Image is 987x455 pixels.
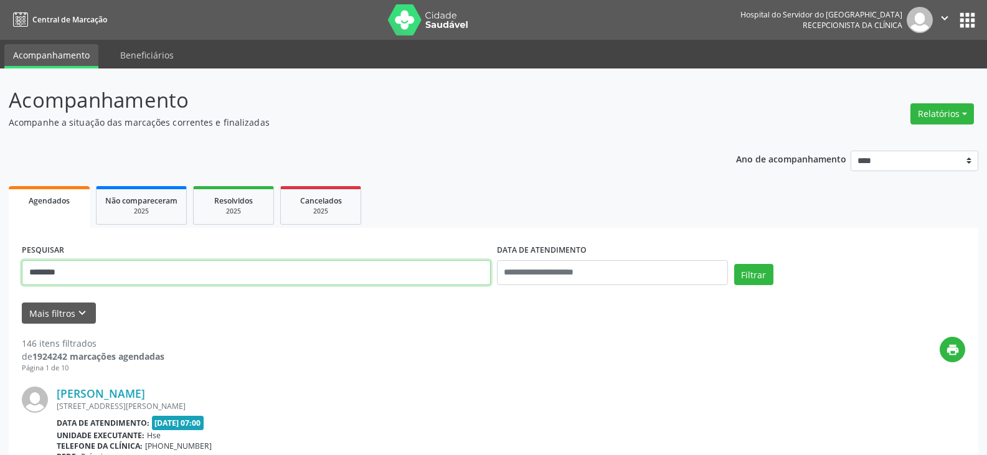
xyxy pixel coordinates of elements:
i: keyboard_arrow_down [75,306,89,320]
span: Resolvidos [214,195,253,206]
b: Data de atendimento: [57,418,149,428]
span: Hse [147,430,161,441]
div: 2025 [290,207,352,216]
div: 2025 [105,207,177,216]
div: 146 itens filtrados [22,337,164,350]
b: Unidade executante: [57,430,144,441]
span: Não compareceram [105,195,177,206]
p: Acompanhamento [9,85,687,116]
span: [DATE] 07:00 [152,416,204,430]
div: Página 1 de 10 [22,363,164,373]
button:  [933,7,956,33]
a: Central de Marcação [9,9,107,30]
span: Agendados [29,195,70,206]
span: [PHONE_NUMBER] [145,441,212,451]
i: print [946,343,960,357]
i:  [938,11,952,25]
button: Mais filtroskeyboard_arrow_down [22,303,96,324]
span: Central de Marcação [32,14,107,25]
button: apps [956,9,978,31]
div: de [22,350,164,363]
div: 2025 [202,207,265,216]
a: Beneficiários [111,44,182,66]
span: Recepcionista da clínica [803,20,902,30]
label: DATA DE ATENDIMENTO [497,241,587,260]
button: Relatórios [910,103,974,124]
span: Cancelados [300,195,342,206]
div: [STREET_ADDRESS][PERSON_NAME] [57,401,778,411]
img: img [907,7,933,33]
a: [PERSON_NAME] [57,387,145,400]
p: Ano de acompanhamento [736,151,846,166]
a: Acompanhamento [4,44,98,68]
label: PESQUISAR [22,241,64,260]
div: Hospital do Servidor do [GEOGRAPHIC_DATA] [740,9,902,20]
img: img [22,387,48,413]
p: Acompanhe a situação das marcações correntes e finalizadas [9,116,687,129]
button: Filtrar [734,264,773,285]
button: print [940,337,965,362]
strong: 1924242 marcações agendadas [32,350,164,362]
b: Telefone da clínica: [57,441,143,451]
